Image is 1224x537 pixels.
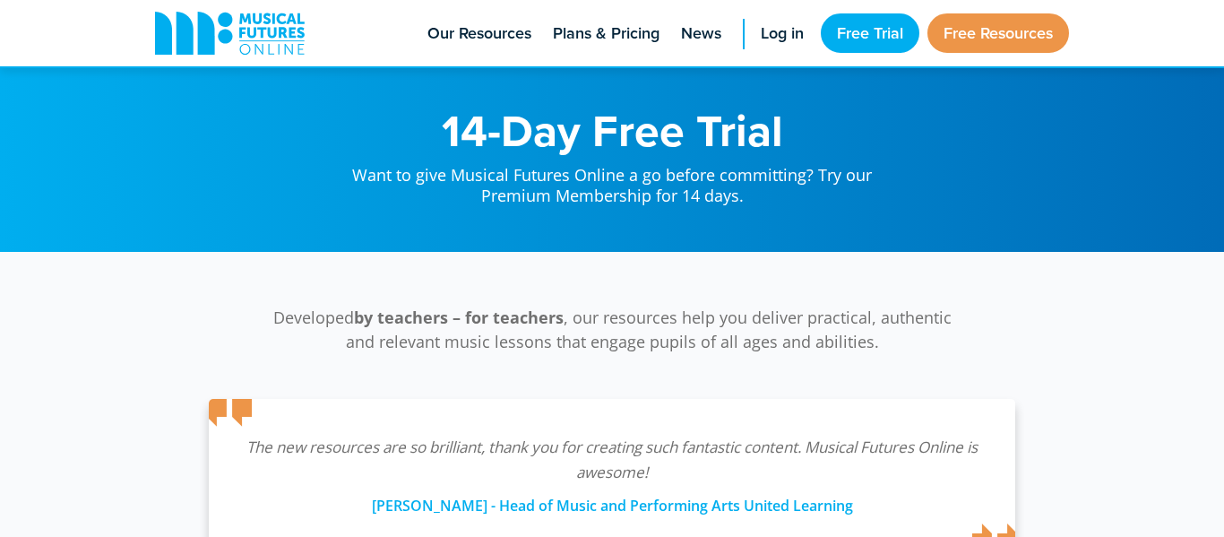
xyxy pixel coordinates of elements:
[681,22,721,46] span: News
[245,485,979,517] div: [PERSON_NAME] - Head of Music and Performing Arts United Learning
[927,13,1069,53] a: Free Resources
[427,22,531,46] span: Our Resources
[761,22,804,46] span: Log in
[821,13,919,53] a: Free Trial
[334,108,890,152] h1: 14-Day Free Trial
[354,307,564,328] strong: by teachers – for teachers
[263,306,961,354] p: Developed , our resources help you deliver practical, authentic and relevant music lessons that e...
[553,22,659,46] span: Plans & Pricing
[334,152,890,207] p: Want to give Musical Futures Online a go before committing? Try our Premium Membership for 14 days.
[245,435,979,485] p: The new resources are so brilliant, thank you for creating such fantastic content. Musical Future...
